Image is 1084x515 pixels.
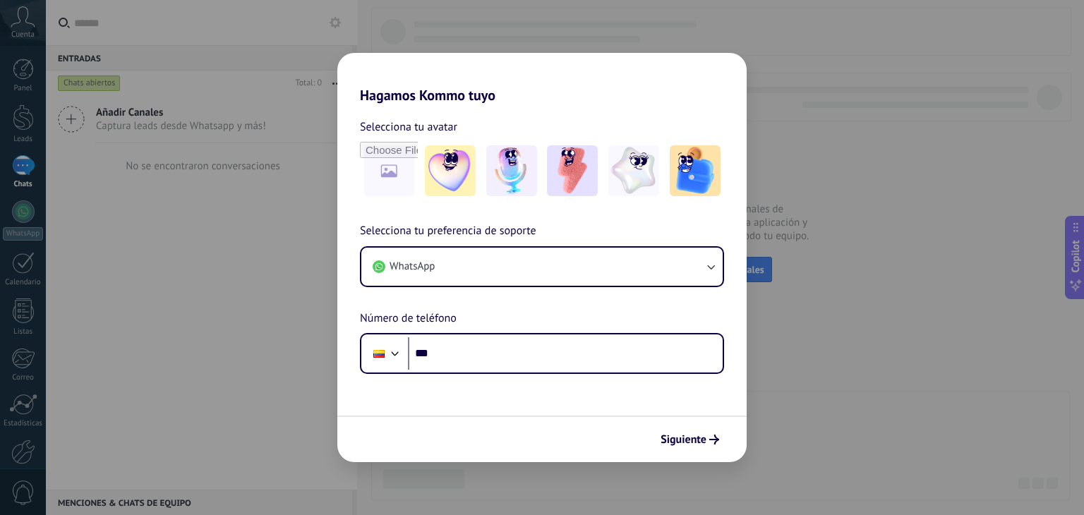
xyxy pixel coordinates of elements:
img: -3.jpeg [547,145,598,196]
span: Selecciona tu preferencia de soporte [360,222,536,241]
img: -4.jpeg [608,145,659,196]
span: WhatsApp [390,260,435,274]
img: -1.jpeg [425,145,476,196]
h2: Hagamos Kommo tuyo [337,53,747,104]
span: Siguiente [661,435,706,444]
div: Colombia: + 57 [366,339,392,368]
span: Número de teléfono [360,310,457,328]
img: -2.jpeg [486,145,537,196]
button: Siguiente [654,428,725,452]
img: -5.jpeg [670,145,721,196]
button: WhatsApp [361,248,723,286]
span: Selecciona tu avatar [360,118,457,136]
